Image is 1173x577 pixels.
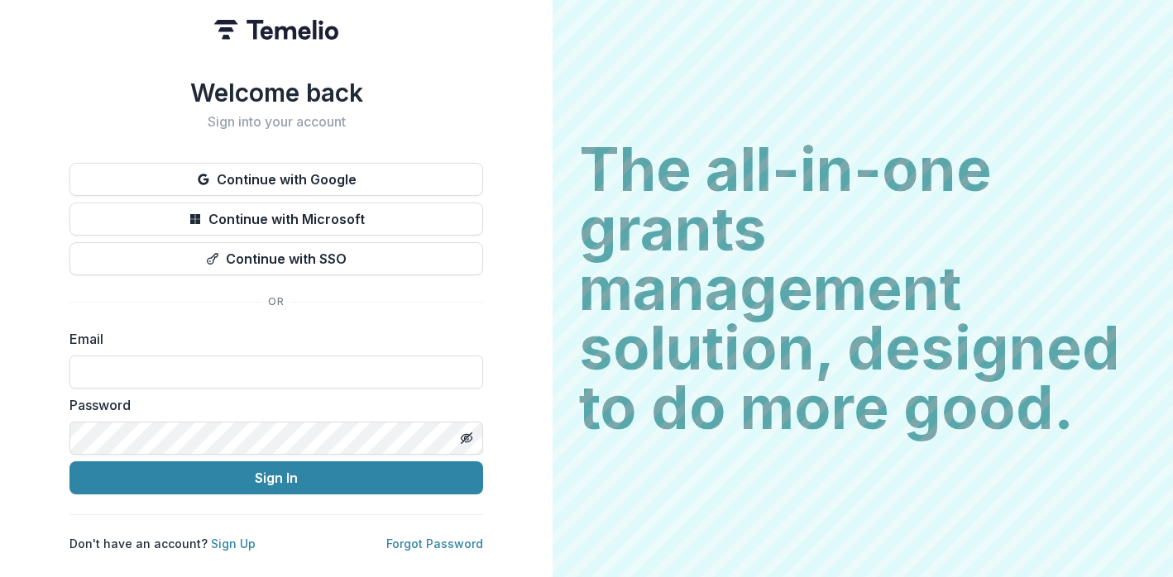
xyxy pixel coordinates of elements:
[453,425,480,451] button: Toggle password visibility
[69,163,483,196] button: Continue with Google
[69,461,483,494] button: Sign In
[69,242,483,275] button: Continue with SSO
[69,114,483,130] h2: Sign into your account
[69,329,473,349] label: Email
[386,536,483,551] a: Forgot Password
[69,203,483,236] button: Continue with Microsoft
[69,535,256,552] p: Don't have an account?
[69,78,483,107] h1: Welcome back
[214,20,338,40] img: Temelio
[211,536,256,551] a: Sign Up
[69,395,473,415] label: Password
